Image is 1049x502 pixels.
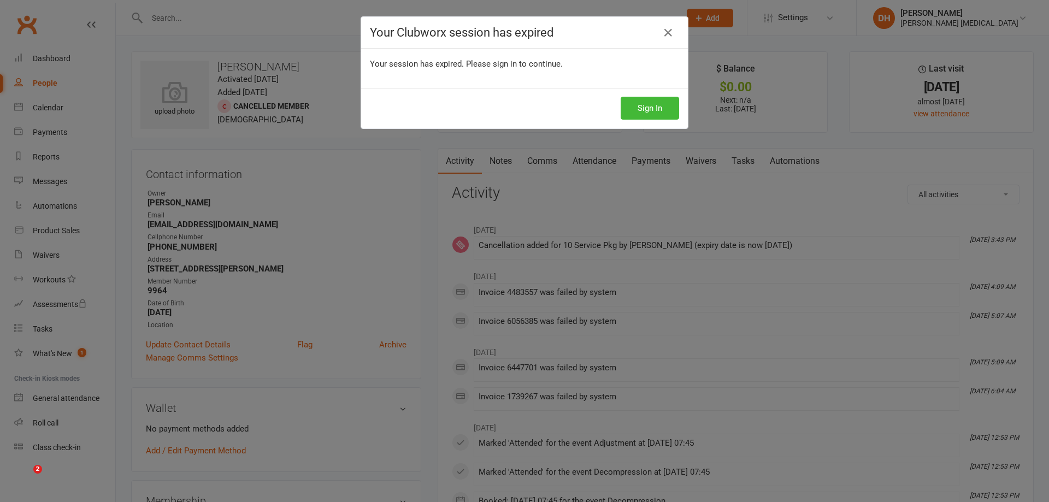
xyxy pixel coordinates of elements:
[33,465,42,474] span: 2
[370,59,563,69] span: Your session has expired. Please sign in to continue.
[621,97,679,120] button: Sign In
[11,465,37,491] iframe: Intercom live chat
[370,26,679,39] h4: Your Clubworx session has expired
[659,24,677,42] a: Close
